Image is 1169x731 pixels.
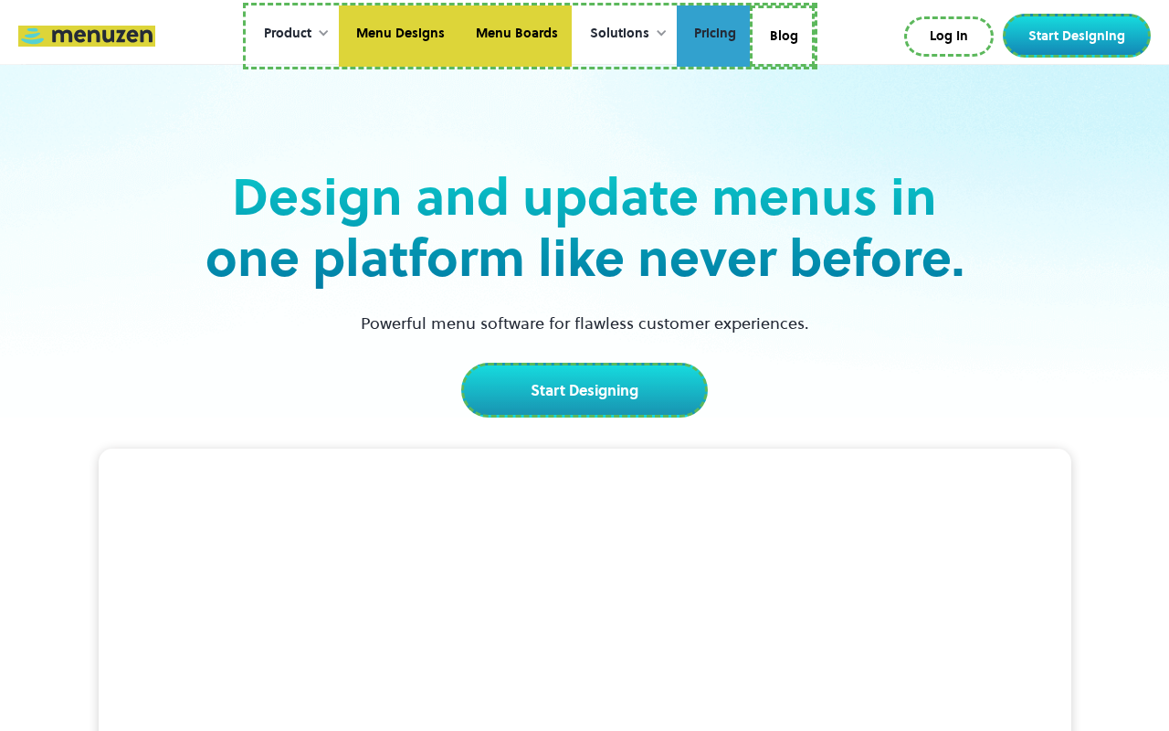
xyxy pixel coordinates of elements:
h2: Design and update menus in one platform like never before. [199,166,970,289]
a: Blog [750,5,815,68]
a: Menu Boards [458,5,572,68]
a: Pricing [677,5,750,68]
div: Product [246,5,339,62]
div: Solutions [590,24,649,44]
div: Product [264,24,311,44]
div: Solutions [572,5,677,62]
a: Start Designing [461,363,708,418]
p: Powerful menu software for flawless customer experiences. [338,311,832,335]
a: Log In [904,16,994,57]
a: Start Designing [1003,14,1151,58]
a: Menu Designs [339,5,458,68]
